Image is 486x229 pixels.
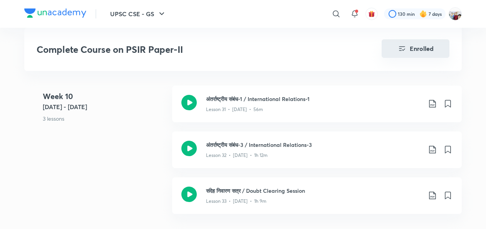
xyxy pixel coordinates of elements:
[206,187,422,195] h3: संदेह निवारण सत्र / Doubt Clearing Session
[419,10,427,18] img: streak
[106,6,171,22] button: UPSC CSE - GS
[43,91,166,102] h4: Week 10
[206,141,422,149] h3: अंतर्राष्ट्रीय संबंध-3 / International Relations-3
[382,39,449,58] button: Enrolled
[368,10,375,17] img: avatar
[206,106,263,113] p: Lesson 31 • [DATE] • 56m
[172,86,462,131] a: अंतर्राष्ट्रीय संबंध-1 / International Relations-1Lesson 31 • [DATE] • 56m
[43,114,166,123] p: 3 lessons
[206,198,266,205] p: Lesson 33 • [DATE] • 1h 9m
[37,44,338,55] h3: Complete Course on PSIR Paper-II
[172,177,462,223] a: संदेह निवारण सत्र / Doubt Clearing SessionLesson 33 • [DATE] • 1h 9m
[24,8,86,20] a: Company Logo
[206,95,422,103] h3: अंतर्राष्ट्रीय संबंध-1 / International Relations-1
[172,131,462,177] a: अंतर्राष्ट्रीय संबंध-3 / International Relations-3Lesson 32 • [DATE] • 1h 12m
[449,7,462,20] img: km swarthi
[206,152,268,159] p: Lesson 32 • [DATE] • 1h 12m
[365,8,378,20] button: avatar
[43,102,166,111] h5: [DATE] - [DATE]
[24,8,86,18] img: Company Logo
